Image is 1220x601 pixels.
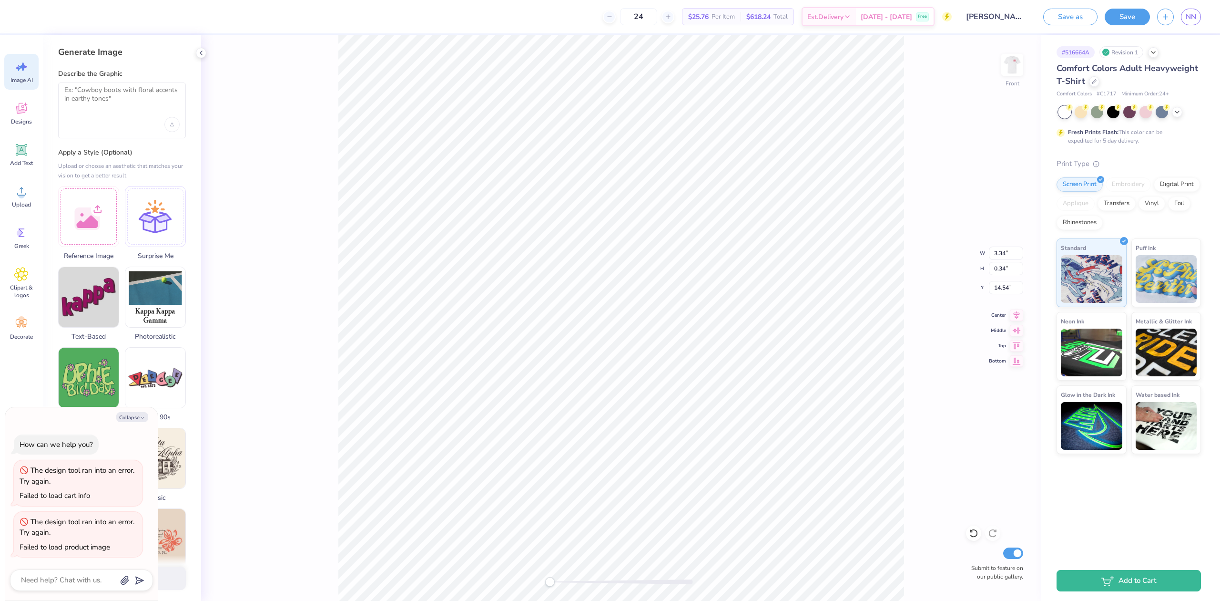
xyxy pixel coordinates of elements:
[807,12,844,22] span: Est. Delivery
[1057,216,1103,230] div: Rhinestones
[1061,243,1086,253] span: Standard
[10,333,33,341] span: Decorate
[6,284,37,299] span: Clipart & logos
[1043,9,1098,25] button: Save as
[861,12,912,22] span: [DATE] - [DATE]
[1057,197,1095,211] div: Applique
[989,342,1006,350] span: Top
[1136,243,1156,253] span: Puff Ink
[58,332,119,342] span: Text-Based
[1105,9,1150,25] button: Save
[918,13,927,20] span: Free
[1136,390,1179,400] span: Water based Ink
[545,577,555,587] div: Accessibility label
[1121,90,1169,98] span: Minimum Order: 24 +
[58,251,119,261] span: Reference Image
[12,201,31,208] span: Upload
[1057,570,1201,591] button: Add to Cart
[20,440,93,449] div: How can we help you?
[1061,402,1122,450] img: Glow in the Dark Ink
[10,76,33,84] span: Image AI
[1061,390,1115,400] span: Glow in the Dark Ink
[116,412,148,422] button: Collapse
[773,12,788,22] span: Total
[989,311,1006,319] span: Center
[1181,9,1201,25] a: NN
[14,242,29,250] span: Greek
[1057,62,1198,87] span: Comfort Colors Adult Heavyweight T-Shirt
[1003,55,1022,74] img: Front
[1106,177,1151,192] div: Embroidery
[1099,46,1143,58] div: Revision 1
[966,564,1023,581] label: Submit to feature on our public gallery.
[58,161,186,180] div: Upload or choose an aesthetic that matches your vision to get a better result
[1061,316,1084,326] span: Neon Ink
[59,267,119,327] img: Text-Based
[959,7,1029,26] input: Untitled Design
[20,491,90,500] div: Failed to load cart info
[1136,255,1197,303] img: Puff Ink
[58,46,186,58] div: Generate Image
[164,117,180,132] div: Upload image
[58,148,186,157] label: Apply a Style (Optional)
[1057,177,1103,192] div: Screen Print
[1154,177,1200,192] div: Digital Print
[1057,46,1095,58] div: # 516664A
[1057,90,1092,98] span: Comfort Colors
[1068,128,1185,145] div: This color can be expedited for 5 day delivery.
[620,8,657,25] input: – –
[1136,329,1197,376] img: Metallic & Glitter Ink
[989,357,1006,365] span: Bottom
[20,542,110,552] div: Failed to load product image
[20,466,134,486] div: The design tool ran into an error. Try again.
[125,267,185,327] img: Photorealistic
[125,348,185,408] img: 80s & 90s
[11,118,32,125] span: Designs
[712,12,735,22] span: Per Item
[1097,90,1117,98] span: # C1717
[58,69,186,79] label: Describe the Graphic
[746,12,771,22] span: $618.24
[1057,158,1201,169] div: Print Type
[1068,128,1118,136] strong: Fresh Prints Flash:
[688,12,709,22] span: $25.76
[1006,79,1019,88] div: Front
[59,348,119,408] img: 60s & 70s
[1061,329,1122,376] img: Neon Ink
[125,332,186,342] span: Photorealistic
[1186,11,1196,22] span: NN
[1061,255,1122,303] img: Standard
[1136,402,1197,450] img: Water based Ink
[1098,197,1136,211] div: Transfers
[989,327,1006,334] span: Middle
[20,517,134,538] div: The design tool ran into an error. Try again.
[10,159,33,167] span: Add Text
[125,251,186,261] span: Surprise Me
[1139,197,1165,211] div: Vinyl
[1168,197,1190,211] div: Foil
[1136,316,1192,326] span: Metallic & Glitter Ink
